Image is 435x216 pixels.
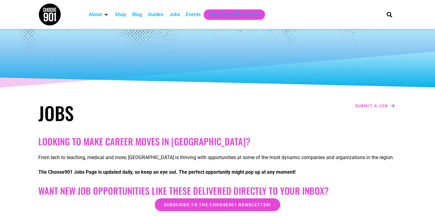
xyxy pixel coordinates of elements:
[132,11,142,18] a: Blog
[210,11,259,18] a: Get Choose901 Emails
[86,9,376,20] nav: Main nav
[148,11,163,18] a: Guides
[155,198,280,211] a: Subscribe to the Choose901 newsletter!
[89,11,102,18] a: About
[355,104,388,108] span: Submit a job
[353,102,397,110] a: Submit a job
[38,102,215,124] h1: Jobs
[169,11,180,18] a: Jobs
[186,11,201,18] a: Events
[38,154,397,161] p: From tech to teaching, medical and more, [GEOGRAPHIC_DATA] is thriving with opportunities at some...
[86,9,112,20] div: About
[115,11,126,18] a: Shop
[38,185,397,196] h2: Want New Job Opportunities like these Delivered Directly to your Inbox?
[384,9,394,19] div: Search
[38,169,295,175] strong: The Choose901 Jobs Page is updated daily, so keep an eye out. The perfect opportunity might pop u...
[164,203,271,207] span: Subscribe to the Choose901 newsletter!
[38,136,397,147] h2: Looking to make career moves in [GEOGRAPHIC_DATA]?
